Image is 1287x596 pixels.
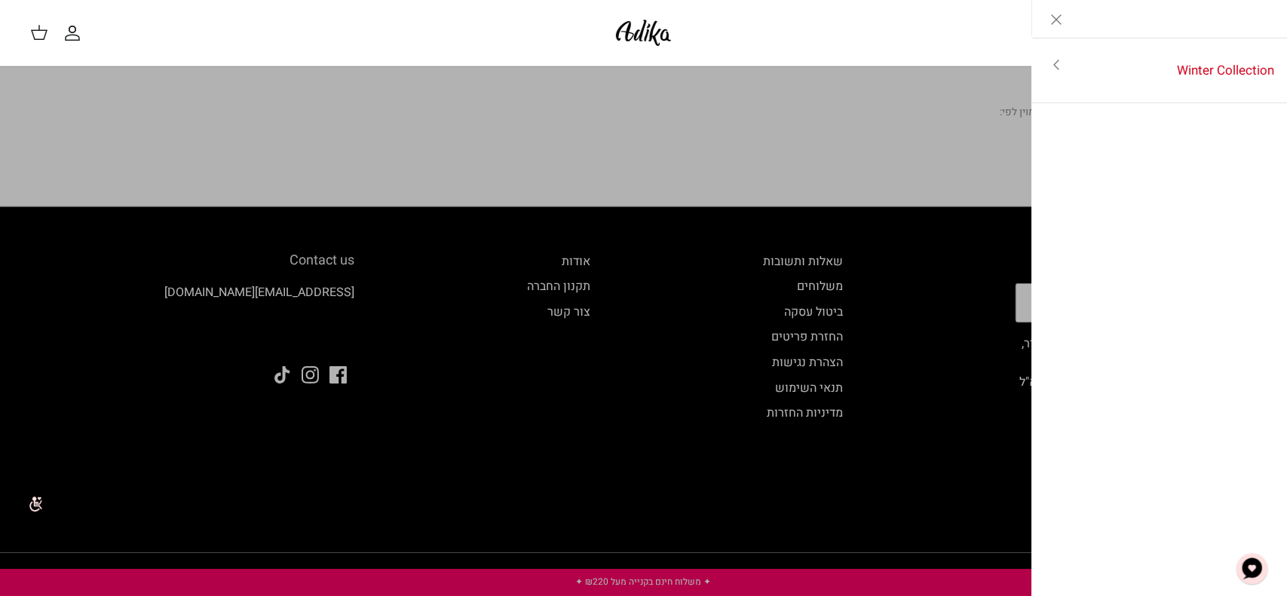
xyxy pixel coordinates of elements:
img: accessibility_icon02.svg [11,483,53,524]
button: צ'אט [1230,546,1275,591]
a: החשבון שלי [63,24,87,42]
img: Adika IL [611,15,676,50]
